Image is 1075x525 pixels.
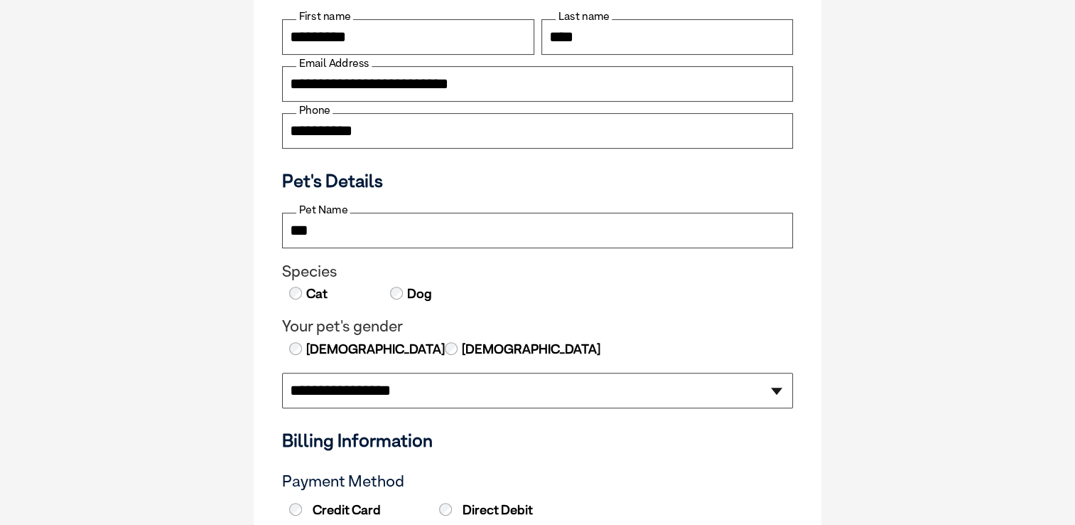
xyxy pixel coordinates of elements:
[286,502,432,518] label: Credit Card
[436,502,582,518] label: Direct Debit
[296,104,333,117] label: Phone
[439,503,452,516] input: Direct Debit
[296,57,372,70] label: Email Address
[276,170,799,191] h3: Pet's Details
[296,10,353,23] label: First name
[406,285,432,303] label: Dog
[282,262,793,281] legend: Species
[282,472,793,491] h3: Payment Method
[305,285,328,303] label: Cat
[305,340,445,359] label: [DEMOGRAPHIC_DATA]
[289,503,302,516] input: Credit Card
[556,10,612,23] label: Last name
[282,430,793,451] h3: Billing Information
[282,317,793,336] legend: Your pet's gender
[460,340,600,359] label: [DEMOGRAPHIC_DATA]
